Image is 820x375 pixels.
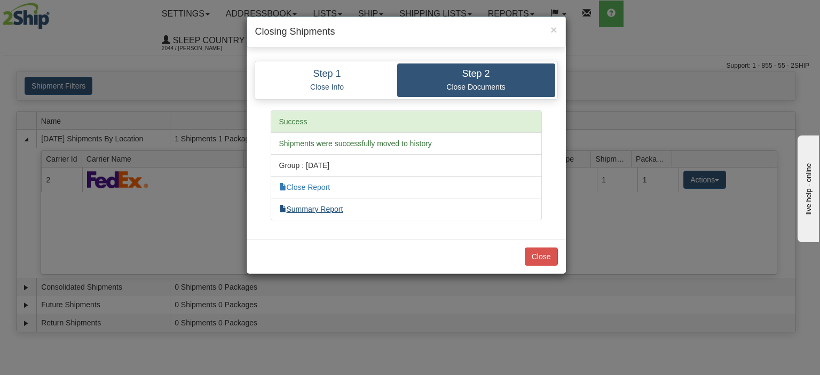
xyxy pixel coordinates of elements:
[257,63,397,97] a: Step 1 Close Info
[405,82,547,92] p: Close Documents
[265,69,389,79] h4: Step 1
[795,133,819,242] iframe: chat widget
[405,69,547,79] h4: Step 2
[8,9,99,17] div: live help - online
[265,82,389,92] p: Close Info
[550,23,557,36] span: ×
[525,248,558,266] button: Close
[271,154,542,177] li: Group : [DATE]
[271,132,542,155] li: Shipments were successfully moved to history
[397,63,555,97] a: Step 2 Close Documents
[550,24,557,35] button: Close
[279,183,330,192] a: Close Report
[255,25,557,39] h4: Closing Shipments
[279,205,343,213] a: Summary Report
[271,110,542,133] li: Success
